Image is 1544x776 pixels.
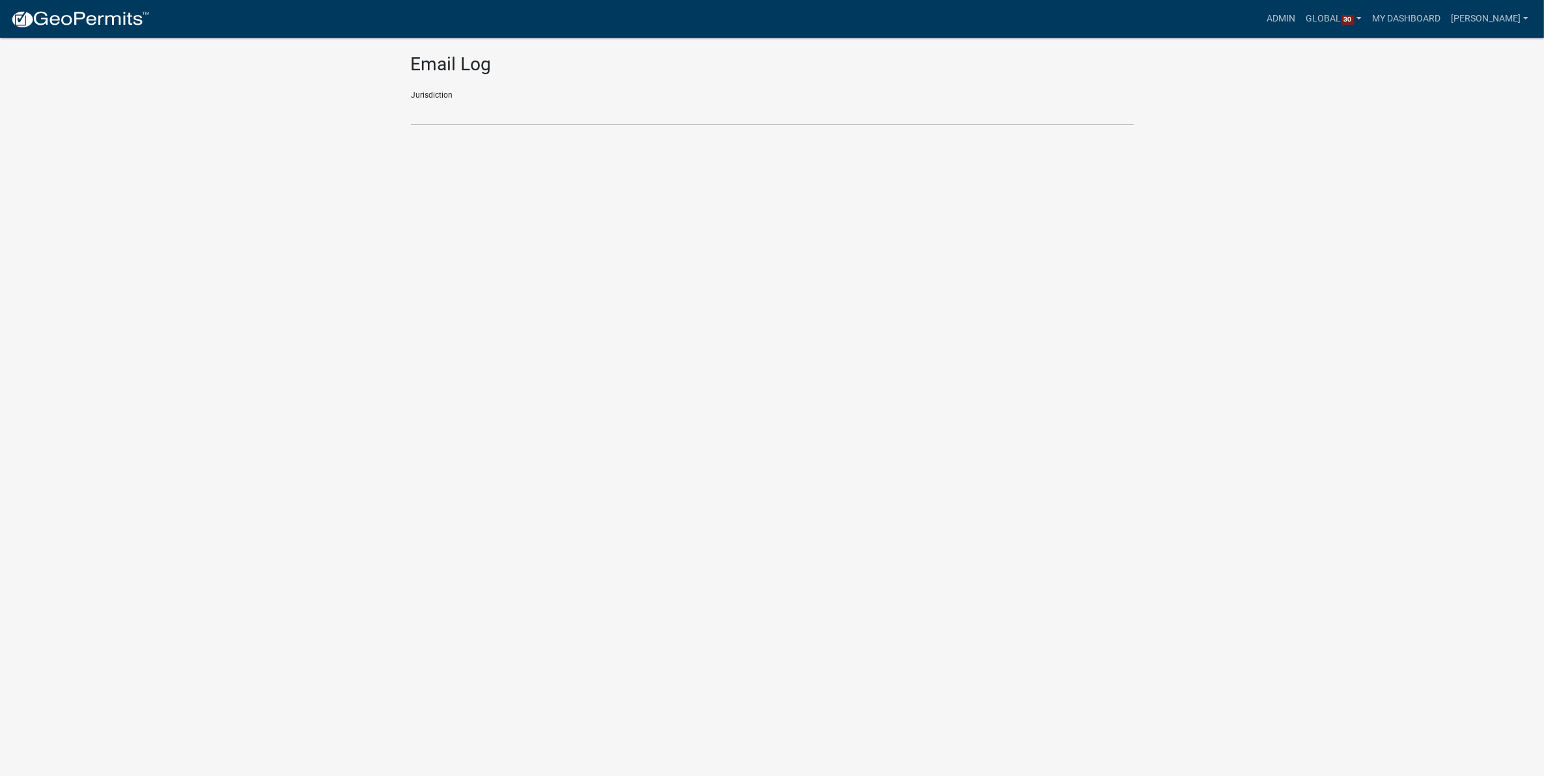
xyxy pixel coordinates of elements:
a: My Dashboard [1367,7,1446,31]
a: Admin [1262,7,1301,31]
a: Global30 [1301,7,1368,31]
h3: Email Log [411,53,1134,76]
span: 30 [1341,15,1355,25]
a: [PERSON_NAME] [1446,7,1534,31]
